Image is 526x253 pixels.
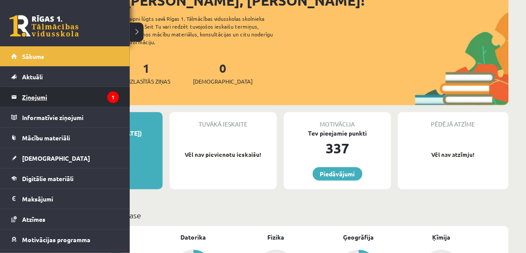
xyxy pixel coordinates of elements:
a: Aktuāli [11,67,119,87]
div: Motivācija [284,112,391,129]
a: Atzīmes [11,209,119,229]
a: Sākums [11,46,119,66]
span: Digitālie materiāli [22,175,74,182]
a: Ģeogrāfija [343,233,374,242]
span: Mācību materiāli [22,134,70,142]
span: [DEMOGRAPHIC_DATA] [193,77,253,86]
a: Mācību materiāli [11,128,119,148]
div: Pēdējā atzīme [398,112,509,129]
a: Informatīvie ziņojumi [11,107,119,127]
a: Ķīmija [432,233,450,242]
span: Motivācijas programma [22,236,90,243]
a: Rīgas 1. Tālmācības vidusskola [10,15,79,37]
a: Ziņojumi1 [11,87,119,107]
a: Digitālie materiāli [11,169,119,188]
p: Vēl nav pievienotu ieskaišu! [174,150,273,159]
legend: Ziņojumi [22,87,119,107]
span: [DEMOGRAPHIC_DATA] [22,154,90,162]
span: Sākums [22,52,44,60]
a: Piedāvājumi [313,167,362,181]
span: Aktuāli [22,73,43,81]
a: [DEMOGRAPHIC_DATA] [11,148,119,168]
a: Maksājumi [11,189,119,209]
legend: Informatīvie ziņojumi [22,107,119,127]
div: Tev pieejamie punkti [284,129,391,138]
div: Tuvākā ieskaite [170,112,277,129]
a: Fizika [267,233,284,242]
p: Vēl nav atzīmju! [402,150,504,159]
a: Datorika [180,233,206,242]
a: Motivācijas programma [11,230,119,250]
legend: Maksājumi [22,189,119,209]
div: 337 [284,138,391,159]
a: 0[DEMOGRAPHIC_DATA] [193,60,253,86]
span: Neizlasītās ziņas [122,77,170,86]
span: Atzīmes [22,215,45,223]
a: 1Neizlasītās ziņas [122,60,170,86]
i: 1 [107,91,119,103]
div: Laipni lūgts savā Rīgas 1. Tālmācības vidusskolas skolnieka profilā. Šeit Tu vari redzēt tuvojošo... [126,15,288,46]
p: Mācību plāns 10.a2 klase [55,209,505,221]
